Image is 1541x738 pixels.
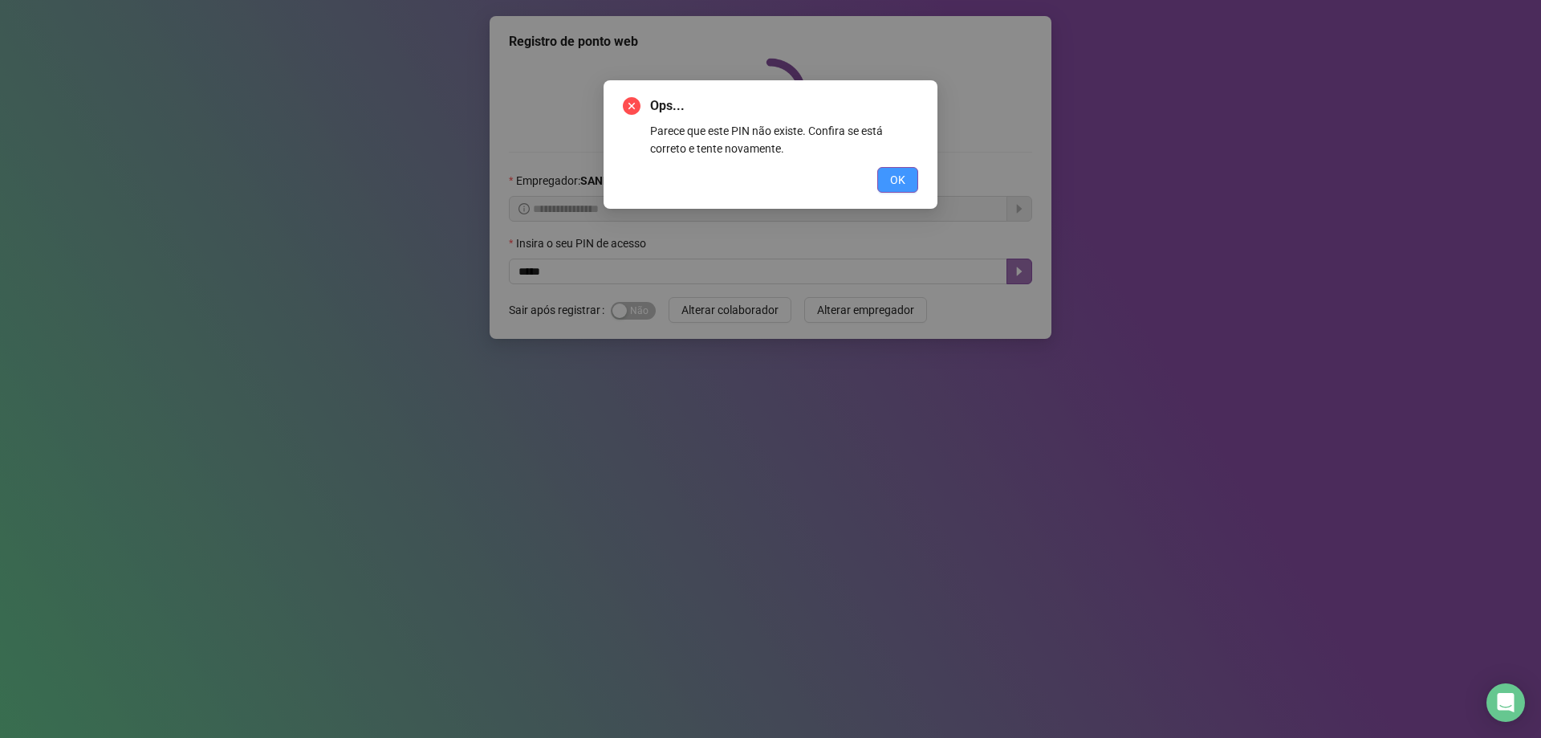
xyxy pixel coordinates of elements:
[877,167,918,193] button: OK
[1486,683,1525,722] div: Open Intercom Messenger
[650,122,918,157] div: Parece que este PIN não existe. Confira se está correto e tente novamente.
[623,97,640,115] span: close-circle
[650,96,918,116] span: Ops...
[890,171,905,189] span: OK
